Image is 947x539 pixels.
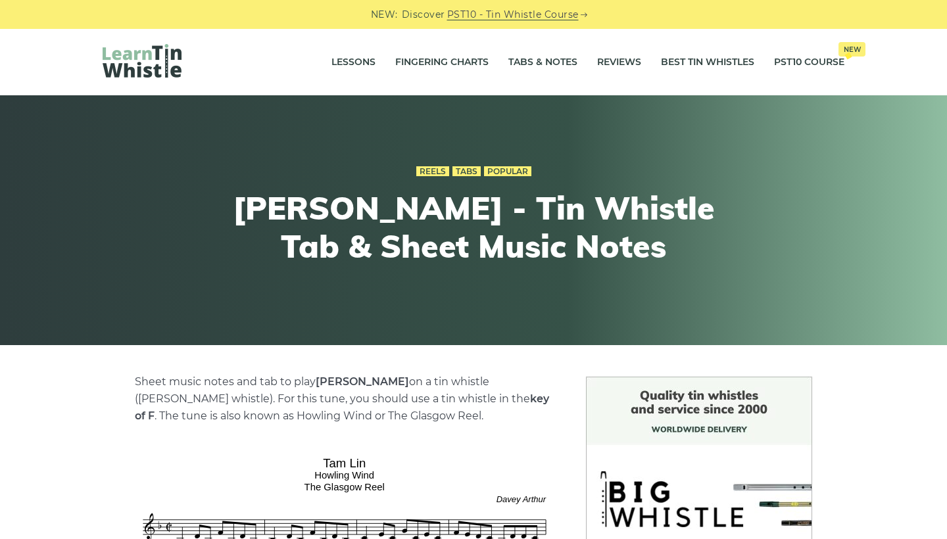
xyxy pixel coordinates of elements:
[452,166,481,177] a: Tabs
[838,42,865,57] span: New
[774,46,844,79] a: PST10 CourseNew
[416,166,449,177] a: Reels
[331,46,376,79] a: Lessons
[135,373,554,425] p: Sheet music notes and tab to play on a tin whistle ([PERSON_NAME] whistle). For this tune, you sh...
[508,46,577,79] a: Tabs & Notes
[395,46,489,79] a: Fingering Charts
[231,189,716,265] h1: [PERSON_NAME] - Tin Whistle Tab & Sheet Music Notes
[484,166,531,177] a: Popular
[316,375,409,388] strong: [PERSON_NAME]
[661,46,754,79] a: Best Tin Whistles
[597,46,641,79] a: Reviews
[103,44,182,78] img: LearnTinWhistle.com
